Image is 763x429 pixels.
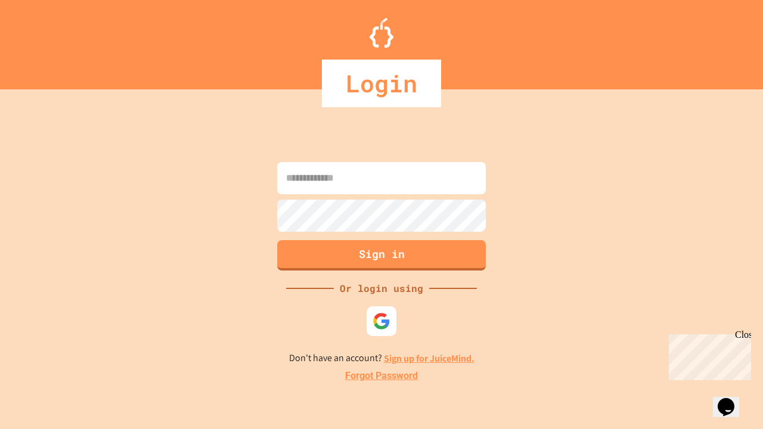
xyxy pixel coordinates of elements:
a: Sign up for JuiceMind. [384,352,474,365]
img: google-icon.svg [373,312,390,330]
iframe: chat widget [664,329,751,380]
iframe: chat widget [713,381,751,417]
div: Chat with us now!Close [5,5,82,76]
button: Sign in [277,240,486,271]
p: Don't have an account? [289,351,474,366]
a: Forgot Password [345,369,418,383]
img: Logo.svg [370,18,393,48]
div: Or login using [334,281,429,296]
div: Login [322,60,441,107]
